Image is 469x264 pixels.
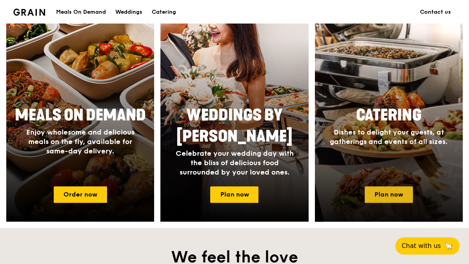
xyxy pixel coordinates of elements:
a: Catering [147,0,181,24]
a: Plan now [365,186,413,203]
div: Catering [152,0,176,24]
a: Plan now [210,186,258,203]
a: Order now [54,186,107,203]
span: 🦙 [444,241,453,251]
span: Enjoy wholesome and delicious meals on the fly, available for same-day delivery. [26,128,135,155]
img: Grain [13,9,45,16]
button: Chat with us🦙 [395,237,460,255]
span: Catering [356,106,422,125]
a: Weddings [111,0,147,24]
span: Weddings by [PERSON_NAME] [176,106,293,146]
span: Meals On Demand [15,106,146,125]
a: Contact us [415,0,456,24]
span: Dishes to delight your guests, at gatherings and events of all sizes. [330,128,447,146]
span: Chat with us [402,241,441,251]
div: Meals On Demand [56,0,106,24]
span: Celebrate your wedding day with the bliss of delicious food surrounded by your loved ones. [175,149,293,177]
div: Weddings [115,0,142,24]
